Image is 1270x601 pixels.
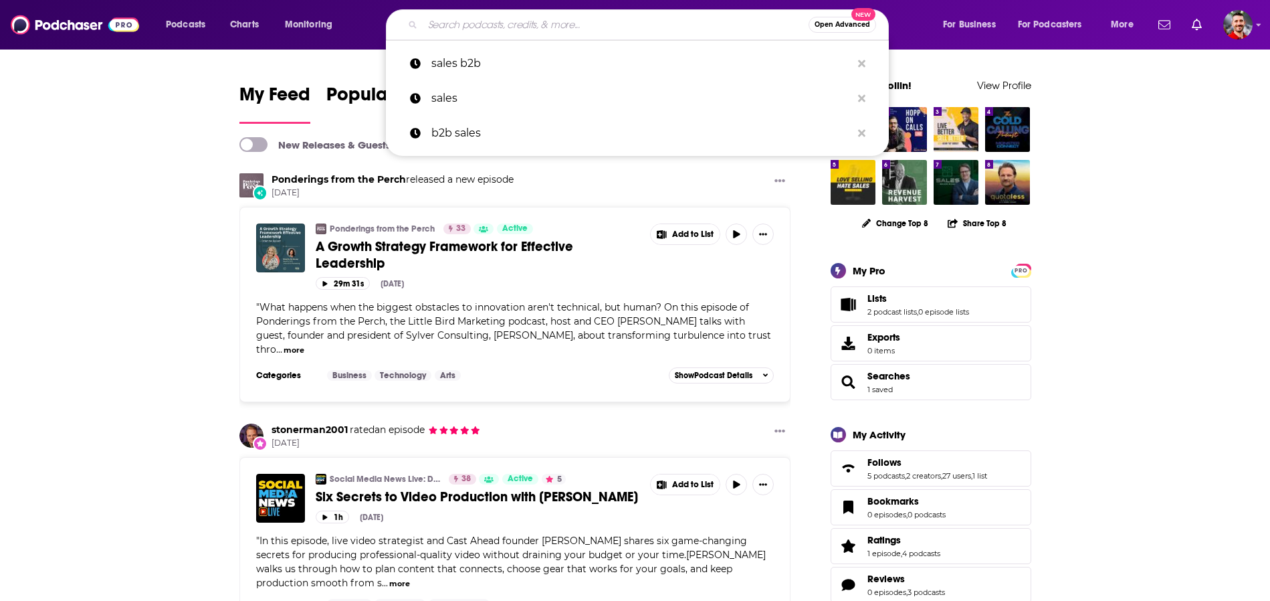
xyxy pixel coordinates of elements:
[542,474,566,485] button: 5
[316,474,326,485] img: Social Media News Live: Discussing the latest social media tools, tips, and tactics with industry...
[386,116,889,151] a: b2b sales
[831,489,1031,525] span: Bookmarks
[835,459,862,478] a: Follows
[389,578,410,590] button: more
[239,83,310,124] a: My Feed
[867,588,906,597] a: 0 episodes
[350,424,375,436] span: rated
[985,160,1030,205] img: The Quotaless Podcast
[431,81,851,116] p: sales
[327,370,372,381] a: Business
[427,425,480,435] span: stonerman2001's Rating: 5 out of 5
[669,367,774,383] button: ShowPodcast Details
[971,471,972,481] span: ,
[867,331,900,343] span: Exports
[867,370,910,382] a: Searches
[867,307,917,317] a: 2 podcast lists
[941,471,942,481] span: ,
[906,471,941,481] a: 2 creators
[1111,15,1134,34] span: More
[1223,10,1253,39] img: User Profile
[316,489,638,505] span: Six Secrets to Video Production with [PERSON_NAME]
[285,15,332,34] span: Monitoring
[867,292,969,305] a: Lists
[316,238,573,272] span: A Growth Strategy Framework for Effective Leadership
[497,224,533,234] a: Active
[835,498,862,517] a: Bookmarks
[256,370,316,381] h3: Categories
[867,292,887,305] span: Lists
[272,173,406,185] a: Ponderings from the Perch
[867,534,940,546] a: Ratings
[1018,15,1082,34] span: For Podcasters
[867,495,946,507] a: Bookmarks
[906,588,908,597] span: ,
[239,424,263,448] a: stonerman2001
[276,14,350,35] button: open menu
[1223,10,1253,39] button: Show profile menu
[769,173,790,190] button: Show More Button
[672,480,714,490] span: Add to List
[867,456,987,468] a: Follows
[386,81,889,116] a: sales
[672,230,714,240] span: Add to List
[815,21,870,28] span: Open Advanced
[867,471,905,481] a: 5 podcasts
[1013,266,1029,276] span: PRO
[752,474,774,495] button: Show More Button
[908,510,946,519] a: 0 podcasts
[835,373,862,392] a: Searches
[1186,13,1207,36] a: Show notifications dropdown
[443,224,471,234] a: 33
[230,15,259,34] span: Charts
[449,474,476,485] a: 38
[1153,13,1176,36] a: Show notifications dropdown
[256,535,766,589] span: In this episode, live video strategist and Cast Ahead founder [PERSON_NAME] shares six game-chang...
[867,573,945,585] a: Reviews
[985,107,1030,152] img: The Cold Calling Podcast
[867,495,919,507] span: Bookmarks
[253,436,268,451] div: New Rating
[752,224,774,245] button: Show More Button
[461,473,471,486] span: 38
[256,224,305,272] a: A Growth Strategy Framework for Effective Leadership
[769,424,790,440] button: Show More Button
[11,12,139,37] img: Podchaser - Follow, Share and Rate Podcasts
[867,573,905,585] span: Reviews
[326,83,440,114] span: Popular Feed
[239,137,415,152] a: New Releases & Guests Only
[977,79,1031,92] a: View Profile
[221,14,267,35] a: Charts
[882,160,927,205] img: Revenue Harvest
[882,107,927,152] img: Hopp On Calls
[326,83,440,124] a: Popular Feed
[272,424,348,436] a: stonerman2001
[456,222,465,236] span: 33
[1223,10,1253,39] span: Logged in as collin_mitchell
[348,424,425,436] span: an episode
[831,286,1031,323] span: Lists
[934,14,1013,35] button: open menu
[835,334,862,353] span: Exports
[867,385,893,394] a: 1 saved
[651,224,720,244] button: Show More Button
[431,46,851,81] p: sales b2b
[831,160,875,205] img: Love Selling Hate Sales Podcast
[835,576,862,594] a: Reviews
[272,173,514,186] h3: released a new episode
[435,370,461,381] a: Arts
[253,185,268,200] div: New Episode
[831,528,1031,564] span: Ratings
[316,489,641,505] a: Six Secrets to Video Production with [PERSON_NAME]
[1013,264,1029,274] a: PRO
[917,307,918,317] span: ,
[156,14,223,35] button: open menu
[934,107,978,152] img: Live Better. Sell Better.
